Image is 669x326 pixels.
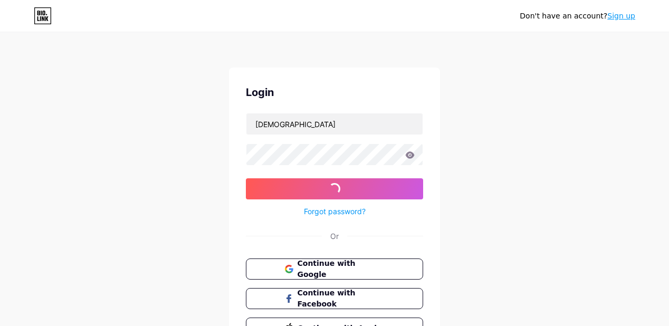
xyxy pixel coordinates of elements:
[298,258,385,280] span: Continue with Google
[246,84,423,100] div: Login
[246,288,423,309] button: Continue with Facebook
[246,113,423,135] input: Username
[304,206,366,217] a: Forgot password?
[246,258,423,280] button: Continue with Google
[607,12,635,20] a: Sign up
[298,287,385,310] span: Continue with Facebook
[330,231,339,242] div: Or
[520,11,635,22] div: Don't have an account?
